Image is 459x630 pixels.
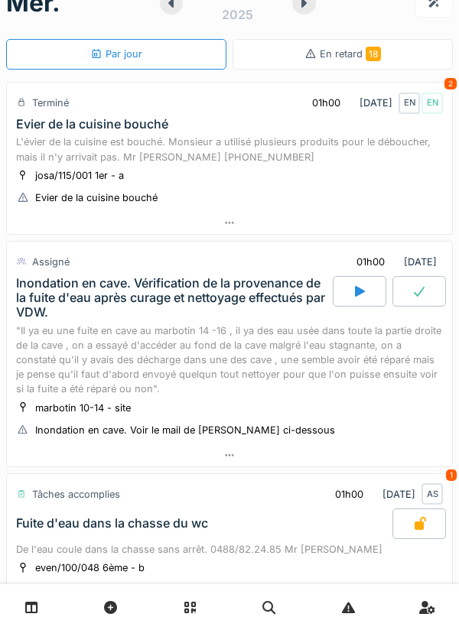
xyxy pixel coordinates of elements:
div: Evier de la cuisine bouché [35,190,158,205]
div: marbotin 10-14 - site [35,401,131,415]
div: 2 [444,78,457,89]
div: Fuite d'eau dans la chasse du wc [35,583,191,597]
div: [DATE] [343,248,443,276]
div: Terminé [32,96,69,110]
span: 18 [366,47,381,61]
div: [DATE] [299,89,443,117]
div: De l'eau coule dans la chasse sans arrêt. 0488/82.24.85 Mr [PERSON_NAME] [16,542,443,557]
div: josa/115/001 1er - a [35,168,124,183]
div: Par jour [90,47,142,61]
div: 01h00 [356,255,385,269]
div: Inondation en cave. Vérification de la provenance de la fuite d'eau après curage et nettoyage eff... [16,276,330,320]
div: 01h00 [312,96,340,110]
div: 01h00 [335,487,363,502]
div: Tâches accomplies [32,487,120,502]
div: Fuite d'eau dans la chasse du wc [16,516,208,531]
div: L'évier de la cuisine est bouché. Monsieur a utilisé plusieurs produits pour le déboucher, mais i... [16,135,443,164]
div: "Il ya eu une fuite en cave au marbotin 14 -16 , il ya des eau usée dans toute la partie droite d... [16,323,443,397]
div: 2025 [222,5,253,24]
span: En retard [320,48,381,60]
div: AS [422,483,443,505]
div: EN [399,93,420,114]
div: [DATE] [322,480,443,508]
div: Inondation en cave. Voir le mail de [PERSON_NAME] ci-dessous [35,423,335,437]
div: Assigné [32,255,70,269]
div: even/100/048 6ème - b [35,560,145,575]
div: Evier de la cuisine bouché [16,117,168,132]
div: 1 [446,469,457,481]
div: EN [422,93,443,114]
